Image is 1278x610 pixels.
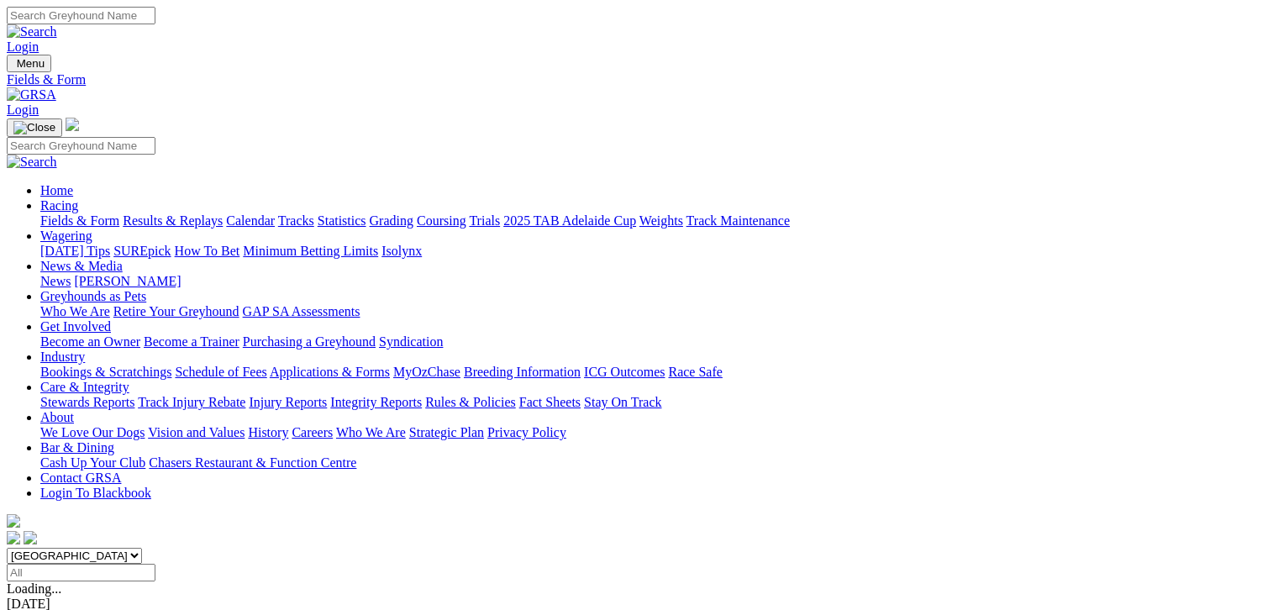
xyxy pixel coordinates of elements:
span: Loading... [7,581,61,596]
a: Breeding Information [464,365,581,379]
a: [PERSON_NAME] [74,274,181,288]
a: [DATE] Tips [40,244,110,258]
img: Search [7,24,57,39]
div: News & Media [40,274,1271,289]
a: 2025 TAB Adelaide Cup [503,213,636,228]
a: MyOzChase [393,365,460,379]
a: Isolynx [381,244,422,258]
a: News [40,274,71,288]
a: Vision and Values [148,425,245,439]
a: Who We Are [40,304,110,318]
a: GAP SA Assessments [243,304,360,318]
img: twitter.svg [24,531,37,544]
a: Track Maintenance [686,213,790,228]
button: Toggle navigation [7,55,51,72]
a: Integrity Reports [330,395,422,409]
a: Contact GRSA [40,471,121,485]
a: Industry [40,350,85,364]
input: Search [7,7,155,24]
a: News & Media [40,259,123,273]
img: GRSA [7,87,56,103]
input: Search [7,137,155,155]
a: Become an Owner [40,334,140,349]
a: Login To Blackbook [40,486,151,500]
a: Fields & Form [40,213,119,228]
a: History [248,425,288,439]
a: Calendar [226,213,275,228]
div: Get Involved [40,334,1271,350]
a: Rules & Policies [425,395,516,409]
a: Login [7,103,39,117]
div: About [40,425,1271,440]
a: Bookings & Scratchings [40,365,171,379]
a: Racing [40,198,78,213]
a: SUREpick [113,244,171,258]
span: Menu [17,57,45,70]
div: Industry [40,365,1271,380]
a: Retire Your Greyhound [113,304,239,318]
button: Toggle navigation [7,118,62,137]
a: Minimum Betting Limits [243,244,378,258]
a: Become a Trainer [144,334,239,349]
a: Stewards Reports [40,395,134,409]
a: Stay On Track [584,395,661,409]
div: Greyhounds as Pets [40,304,1271,319]
img: logo-grsa-white.png [7,514,20,528]
a: We Love Our Dogs [40,425,145,439]
a: Fact Sheets [519,395,581,409]
a: Wagering [40,229,92,243]
a: Applications & Forms [270,365,390,379]
a: Injury Reports [249,395,327,409]
input: Select date [7,564,155,581]
a: Who We Are [336,425,406,439]
a: Login [7,39,39,54]
a: Race Safe [668,365,722,379]
a: Careers [292,425,333,439]
a: Schedule of Fees [175,365,266,379]
a: Track Injury Rebate [138,395,245,409]
img: facebook.svg [7,531,20,544]
div: Bar & Dining [40,455,1271,471]
a: Get Involved [40,319,111,334]
div: Care & Integrity [40,395,1271,410]
div: Wagering [40,244,1271,259]
a: Privacy Policy [487,425,566,439]
img: Close [13,121,55,134]
a: Weights [639,213,683,228]
a: Coursing [417,213,466,228]
a: Grading [370,213,413,228]
a: About [40,410,74,424]
a: Bar & Dining [40,440,114,455]
img: Search [7,155,57,170]
a: Trials [469,213,500,228]
a: Cash Up Your Club [40,455,145,470]
a: Fields & Form [7,72,1271,87]
a: Syndication [379,334,443,349]
div: Racing [40,213,1271,229]
a: Purchasing a Greyhound [243,334,376,349]
a: Statistics [318,213,366,228]
a: Tracks [278,213,314,228]
img: logo-grsa-white.png [66,118,79,131]
a: ICG Outcomes [584,365,665,379]
a: Chasers Restaurant & Function Centre [149,455,356,470]
a: Care & Integrity [40,380,129,394]
a: Home [40,183,73,197]
a: Strategic Plan [409,425,484,439]
a: Results & Replays [123,213,223,228]
a: Greyhounds as Pets [40,289,146,303]
a: How To Bet [175,244,240,258]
